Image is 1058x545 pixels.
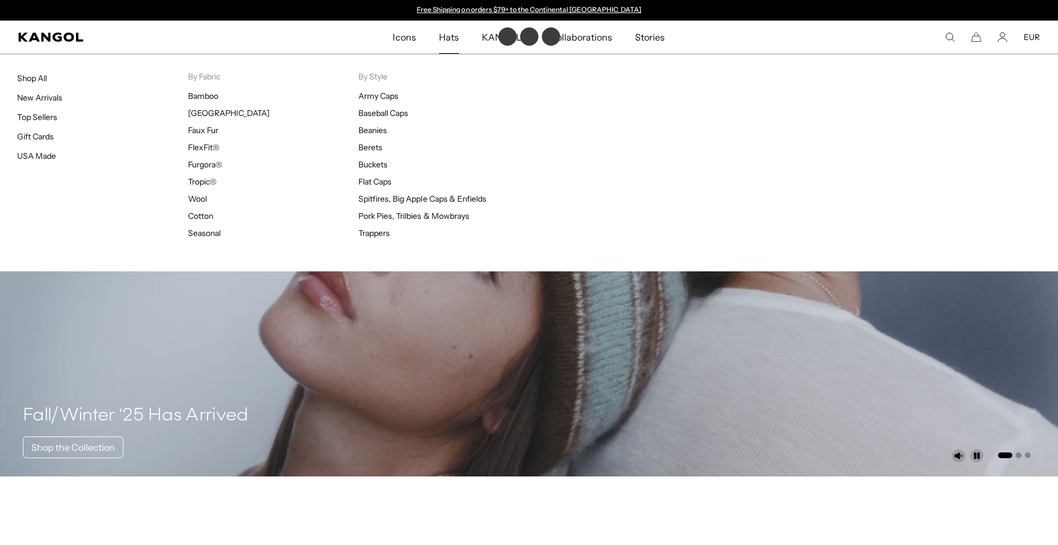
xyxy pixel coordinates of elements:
h4: Fall/Winter ‘25 Has Arrived [23,404,249,427]
p: By Style [358,71,529,82]
a: Free Shipping on orders $79+ to the Continental [GEOGRAPHIC_DATA] [417,5,641,14]
a: Stories [624,21,676,54]
a: Trappers [358,228,390,238]
span: Icons [393,21,416,54]
button: EUR [1024,32,1040,42]
a: FlexFit® [188,142,219,153]
a: Pork Pies, Trilbies & Mowbrays [358,211,469,221]
a: Gift Cards [17,131,54,142]
button: Go to slide 3 [1025,452,1031,458]
a: Army Caps [358,91,398,101]
span: Stories [635,21,665,54]
a: KANGOLF [470,21,538,54]
div: Announcement [412,6,647,15]
button: Go to slide 1 [998,452,1012,458]
button: Cart [971,32,981,42]
ul: Select a slide to show [997,450,1031,459]
a: Flat Caps [358,177,392,187]
a: USA Made [17,151,56,161]
a: [GEOGRAPHIC_DATA] [188,108,270,118]
a: Buckets [358,159,388,170]
a: Kangol [18,33,261,42]
a: Seasonal [188,228,221,238]
button: Go to slide 2 [1016,452,1021,458]
a: Hats [428,21,470,54]
a: Shop All [17,73,47,83]
a: Faux Fur [188,125,218,135]
a: Account [997,32,1008,42]
div: 1 of 2 [412,6,647,15]
a: Furgora® [188,159,222,170]
a: Beanies [358,125,387,135]
a: Tropic® [188,177,217,187]
a: Baseball Caps [358,108,408,118]
a: Bamboo [188,91,218,101]
span: Collaborations [550,21,612,54]
a: Top Sellers [17,112,57,122]
span: KANGOLF [482,21,527,54]
p: By Fabric [188,71,359,82]
slideshow-component: Announcement bar [412,6,647,15]
a: Wool [188,194,207,204]
button: Pause [970,449,984,463]
summary: Search here [945,32,955,42]
span: Hats [439,21,459,54]
a: Icons [381,21,427,54]
a: Spitfires, Big Apple Caps & Enfields [358,194,486,204]
a: Collaborations [538,21,624,54]
button: Unmute [952,449,965,463]
a: Shop the Collection [23,436,123,458]
a: New Arrivals [17,93,62,103]
a: Cotton [188,211,213,221]
a: Berets [358,142,382,153]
